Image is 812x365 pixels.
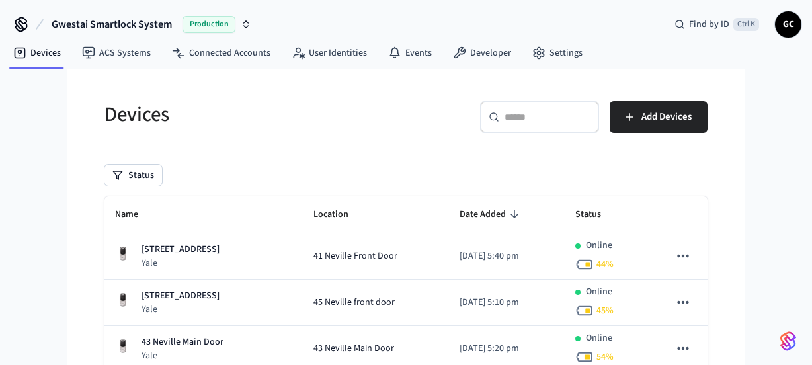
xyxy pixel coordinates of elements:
p: Yale [142,257,220,270]
span: Ctrl K [733,18,759,31]
span: 44 % [596,258,614,271]
p: Online [586,239,612,253]
span: 45 % [596,304,614,317]
button: GC [775,11,801,38]
img: Yale Assure Touchscreen Wifi Smart Lock, Satin Nickel, Front [115,339,131,354]
button: Status [104,165,162,186]
p: [DATE] 5:20 pm [460,342,554,356]
a: ACS Systems [71,41,161,65]
p: [DATE] 5:10 pm [460,296,554,309]
span: Find by ID [689,18,729,31]
span: Date Added [460,204,523,225]
a: Events [378,41,442,65]
span: Gwestai Smartlock System [52,17,172,32]
p: [STREET_ADDRESS] [142,243,220,257]
img: Yale Assure Touchscreen Wifi Smart Lock, Satin Nickel, Front [115,246,131,262]
p: Online [586,331,612,345]
p: [DATE] 5:40 pm [460,249,554,263]
span: GC [776,13,800,36]
a: Settings [522,41,593,65]
button: Add Devices [610,101,708,133]
p: 43 Neville Main Door [142,335,223,349]
span: Status [575,204,618,225]
a: User Identities [281,41,378,65]
span: Add Devices [641,108,692,126]
p: [STREET_ADDRESS] [142,289,220,303]
span: 54 % [596,350,614,364]
p: Yale [142,303,220,316]
p: Online [586,285,612,299]
a: Devices [3,41,71,65]
span: Location [313,204,366,225]
img: Yale Assure Touchscreen Wifi Smart Lock, Satin Nickel, Front [115,292,131,308]
span: Name [115,204,155,225]
span: 41 Neville Front Door [313,249,397,263]
span: 45 Neville front door [313,296,395,309]
span: 43 Neville Main Door [313,342,394,356]
p: Yale [142,349,223,362]
span: Production [183,16,235,33]
a: Developer [442,41,522,65]
h5: Devices [104,101,398,128]
img: SeamLogoGradient.69752ec5.svg [780,331,796,352]
a: Connected Accounts [161,41,281,65]
div: Find by IDCtrl K [664,13,770,36]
